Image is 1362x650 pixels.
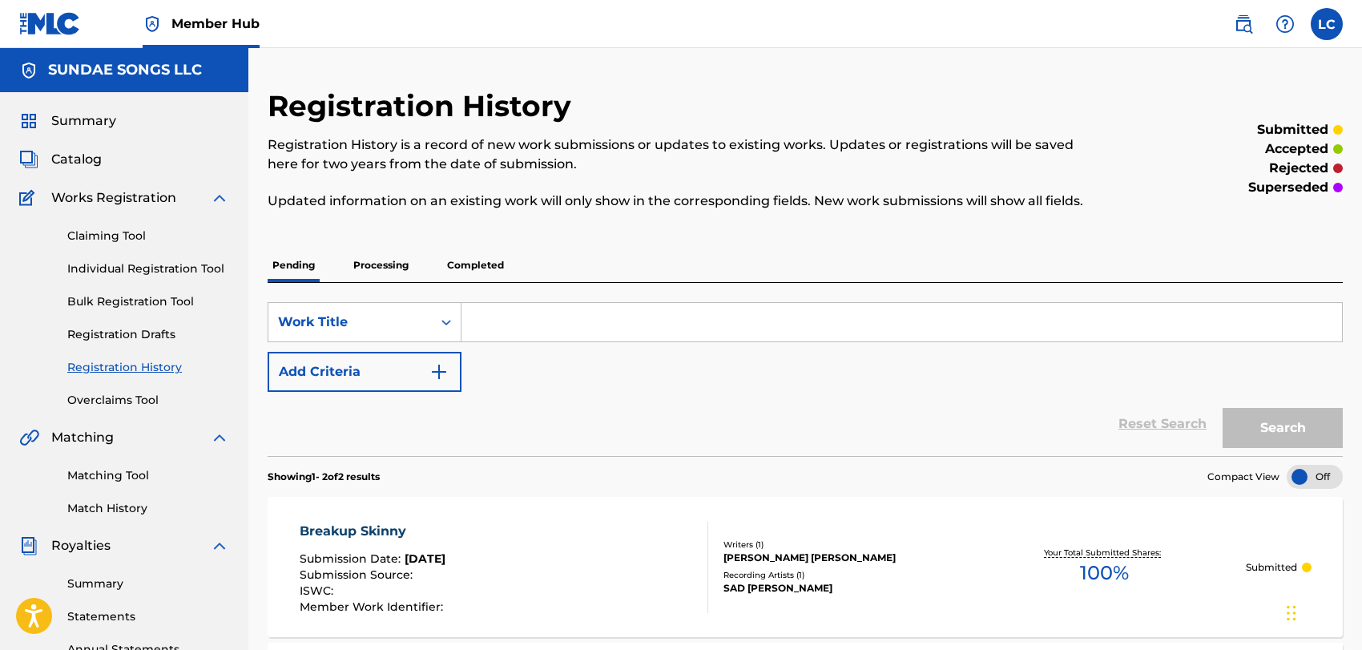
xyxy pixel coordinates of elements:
[19,150,102,169] a: CatalogCatalog
[268,497,1343,637] a: Breakup SkinnySubmission Date:[DATE]Submission Source:ISWC:Member Work Identifier:Writers (1)[PER...
[268,248,320,282] p: Pending
[171,14,260,33] span: Member Hub
[19,61,38,80] img: Accounts
[19,188,40,208] img: Works Registration
[67,608,229,625] a: Statements
[19,12,81,35] img: MLC Logo
[19,111,38,131] img: Summary
[429,362,449,382] img: 9d2ae6d4665cec9f34b9.svg
[300,551,405,566] span: Submission Date :
[442,248,509,282] p: Completed
[210,188,229,208] img: expand
[300,567,417,582] span: Submission Source :
[278,313,422,332] div: Work Title
[1234,14,1253,34] img: search
[349,248,413,282] p: Processing
[51,150,102,169] span: Catalog
[300,600,447,614] span: Member Work Identifier :
[723,581,964,595] div: SAD [PERSON_NAME]
[67,575,229,592] a: Summary
[19,111,116,131] a: SummarySummary
[1207,470,1279,484] span: Compact View
[67,326,229,343] a: Registration Drafts
[1227,8,1259,40] a: Public Search
[51,536,111,555] span: Royalties
[19,428,39,447] img: Matching
[51,111,116,131] span: Summary
[1317,416,1362,545] iframe: Resource Center
[723,539,964,551] div: Writers ( 1 )
[19,150,38,169] img: Catalog
[1282,573,1362,650] iframe: Chat Widget
[268,352,461,392] button: Add Criteria
[210,428,229,447] img: expand
[1257,120,1328,139] p: submitted
[268,135,1095,174] p: Registration History is a record of new work submissions or updates to existing works. Updates or...
[1248,178,1328,197] p: superseded
[1265,139,1328,159] p: accepted
[67,500,229,517] a: Match History
[67,260,229,277] a: Individual Registration Tool
[723,551,964,565] div: [PERSON_NAME] [PERSON_NAME]
[67,359,229,376] a: Registration History
[19,536,38,555] img: Royalties
[67,392,229,409] a: Overclaims Tool
[405,551,445,566] span: [DATE]
[51,428,114,447] span: Matching
[268,192,1095,211] p: Updated information on an existing work will only show in the corresponding fields. New work subm...
[1246,560,1297,575] p: Submitted
[210,536,229,555] img: expand
[300,522,447,541] div: Breakup Skinny
[51,188,176,208] span: Works Registration
[67,467,229,484] a: Matching Tool
[1269,159,1328,178] p: rejected
[723,569,964,581] div: Recording Artists ( 1 )
[1269,8,1301,40] div: Help
[143,14,162,34] img: Top Rightsholder
[1287,589,1296,637] div: Drag
[1044,547,1165,559] p: Your Total Submitted Shares:
[1080,559,1129,587] span: 100 %
[67,293,229,310] a: Bulk Registration Tool
[268,302,1343,456] form: Search Form
[300,583,337,598] span: ISWC :
[268,470,380,484] p: Showing 1 - 2 of 2 results
[67,228,229,244] a: Claiming Tool
[1275,14,1295,34] img: help
[48,61,202,79] h5: SUNDAE SONGS LLC
[1311,8,1343,40] div: User Menu
[268,88,579,124] h2: Registration History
